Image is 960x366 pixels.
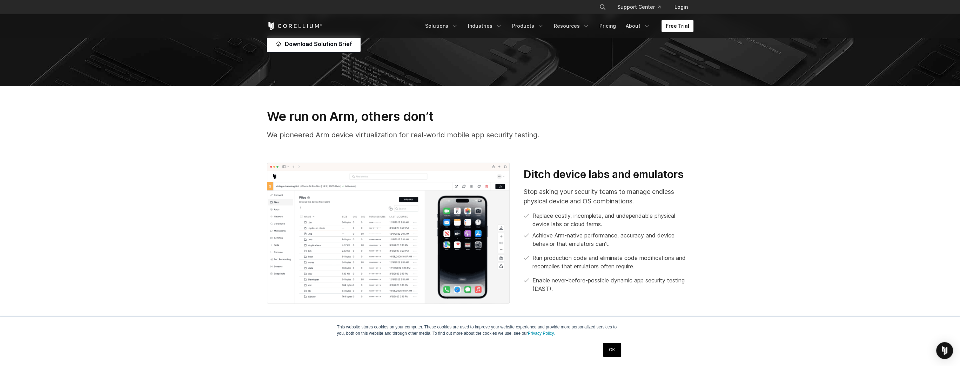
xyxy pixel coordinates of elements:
[464,20,506,32] a: Industries
[669,1,693,13] a: Login
[285,40,352,48] span: Download Solution Brief
[622,20,654,32] a: About
[591,1,693,13] div: Navigation Menu
[603,343,621,357] a: OK
[524,168,693,181] h3: Ditch device labs and emulators
[337,324,623,336] p: This website stores cookies on your computer. These cookies are used to improve your website expe...
[528,331,555,336] a: Privacy Policy.
[532,211,693,228] p: Replace costly, incomplete, and undependable physical device labs or cloud farms.
[524,187,693,206] p: Stop asking your security teams to manage endless physical device and OS combinations.
[936,342,953,359] div: Open Intercom Messenger
[421,20,462,32] a: Solutions
[532,231,693,248] p: Achieve Arm-native performance, accuracy and device behavior that emulators can’t.
[508,20,548,32] a: Products
[267,35,361,52] a: Download Solution Brief
[267,109,693,124] h3: We run on Arm, others don’t
[267,22,323,30] a: Corellium Home
[532,254,693,270] p: Run production code and eliminate code modifications and recompiles that emulators often require.
[550,20,594,32] a: Resources
[532,276,693,293] p: Enable never-before-possible dynamic app security testing (DAST).
[267,163,510,304] img: Dynamic app security testing (DSAT); iOS pentest
[596,1,609,13] button: Search
[421,20,693,32] div: Navigation Menu
[612,1,666,13] a: Support Center
[595,20,620,32] a: Pricing
[267,130,693,140] p: We pioneered Arm device virtualization for real-world mobile app security testing.
[662,20,693,32] a: Free Trial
